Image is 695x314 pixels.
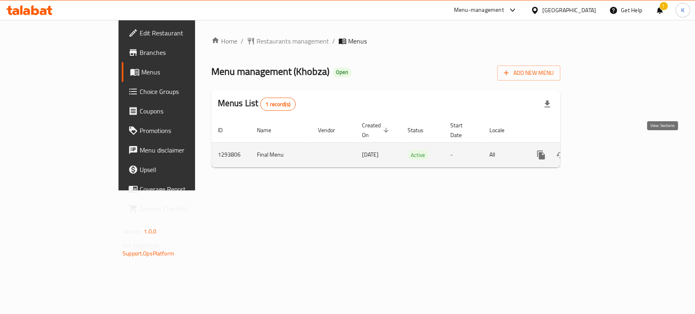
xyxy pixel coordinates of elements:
[408,150,428,160] div: Active
[318,125,346,135] span: Vendor
[362,149,379,160] span: [DATE]
[444,142,483,167] td: -
[332,36,335,46] li: /
[140,165,228,174] span: Upsell
[348,36,367,46] span: Menus
[140,87,228,96] span: Choice Groups
[454,5,504,15] div: Menu-management
[551,145,570,165] button: Change Status
[261,100,295,108] span: 1 record(s)
[247,36,329,46] a: Restaurants management
[489,125,515,135] span: Locale
[122,179,235,199] a: Coverage Report
[537,94,557,114] div: Export file
[450,120,473,140] span: Start Date
[211,62,329,81] span: Menu management ( Khobza )
[218,125,233,135] span: ID
[362,120,391,140] span: Created On
[408,125,434,135] span: Status
[122,82,235,101] a: Choice Groups
[140,204,228,214] span: Grocery Checklist
[144,226,156,237] span: 1.0.0
[140,126,228,135] span: Promotions
[122,160,235,179] a: Upsell
[140,48,228,57] span: Branches
[542,6,596,15] div: [GEOGRAPHIC_DATA]
[211,36,560,46] nav: breadcrumb
[122,121,235,140] a: Promotions
[211,118,616,168] table: enhanced table
[681,6,684,15] span: K
[218,97,296,111] h2: Menus List
[525,118,616,143] th: Actions
[333,69,351,76] span: Open
[408,150,428,160] span: Active
[123,248,174,259] a: Support.OpsPlatform
[140,145,228,155] span: Menu disclaimer
[122,43,235,62] a: Branches
[260,98,296,111] div: Total records count
[123,226,143,237] span: Version:
[140,28,228,38] span: Edit Restaurant
[122,101,235,121] a: Coupons
[504,68,554,78] span: Add New Menu
[122,23,235,43] a: Edit Restaurant
[122,62,235,82] a: Menus
[241,36,243,46] li: /
[140,184,228,194] span: Coverage Report
[123,240,160,251] span: Get support on:
[257,125,282,135] span: Name
[483,142,525,167] td: All
[333,68,351,77] div: Open
[122,199,235,218] a: Grocery Checklist
[531,145,551,165] button: more
[122,140,235,160] a: Menu disclaimer
[257,36,329,46] span: Restaurants management
[140,106,228,116] span: Coupons
[141,67,228,77] span: Menus
[497,65,560,81] button: Add New Menu
[250,142,311,167] td: Final Menu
